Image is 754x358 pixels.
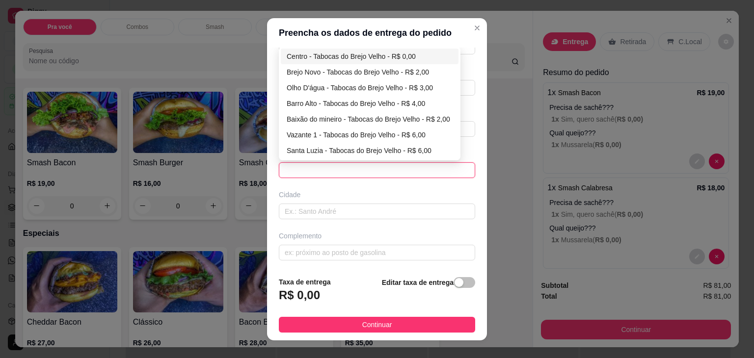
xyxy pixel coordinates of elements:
div: Vazante 1 - Tabocas do Brejo Velho - R$ 6,00 [287,129,453,140]
h3: R$ 0,00 [279,287,320,303]
div: Complemento [279,231,475,241]
strong: Taxa de entrega [279,278,331,286]
button: Continuar [279,317,475,332]
div: Vazante 1 - Tabocas do Brejo Velho - R$ 6,00 [281,127,458,143]
div: Olho D'água - Tabocas do Brejo Velho - R$ 3,00 [287,82,453,93]
div: Centro - Tabocas do Brejo Velho - R$ 0,00 [287,51,453,62]
strong: Editar taxa de entrega [382,279,454,286]
span: Continuar [362,319,392,330]
input: Ex.: Santo André [279,204,475,219]
div: Barro Alto - Tabocas do Brejo Velho - R$ 4,00 [281,96,458,111]
div: Baixão do mineiro - Tabocas do Brejo Velho - R$ 2,00 [287,114,453,125]
input: ex: próximo ao posto de gasolina [279,245,475,260]
div: Centro - Tabocas do Brejo Velho - R$ 0,00 [281,49,458,64]
div: Brejo Novo - Tabocas do Brejo Velho - R$ 2,00 [281,64,458,80]
div: Cidade [279,190,475,200]
div: Santa Luzia - Tabocas do Brejo Velho - R$ 6,00 [287,145,453,156]
div: Olho D'água - Tabocas do Brejo Velho - R$ 3,00 [281,80,458,96]
div: Santa Luzia - Tabocas do Brejo Velho - R$ 6,00 [281,143,458,158]
div: Baixão do mineiro - Tabocas do Brejo Velho - R$ 2,00 [281,111,458,127]
div: Brejo Novo - Tabocas do Brejo Velho - R$ 2,00 [287,67,453,77]
header: Preencha os dados de entrega do pedido [267,18,487,48]
div: Barro Alto - Tabocas do Brejo Velho - R$ 4,00 [287,98,453,109]
button: Close [469,20,485,36]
